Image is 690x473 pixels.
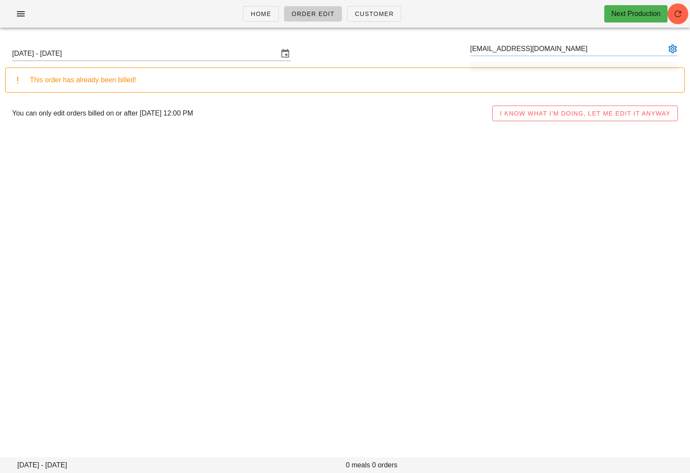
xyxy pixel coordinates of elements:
a: Order Edit [284,6,342,22]
a: Customer [347,6,401,22]
button: I KNOW WHAT I'M DOING, LET ME EDIT IT ANYWAY [492,106,678,121]
button: appended action [667,44,678,54]
input: Search by email or name [470,42,666,56]
div: You can only edit orders billed on or after [DATE] 12:00 PM [5,100,685,127]
span: I KNOW WHAT I'M DOING, LET ME EDIT IT ANYWAY [500,110,671,117]
span: This order has already been billed! [30,76,136,84]
span: Order Edit [291,10,335,17]
span: Home [250,10,271,17]
div: Next Production [611,9,661,19]
a: Home [243,6,278,22]
span: Customer [355,10,394,17]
